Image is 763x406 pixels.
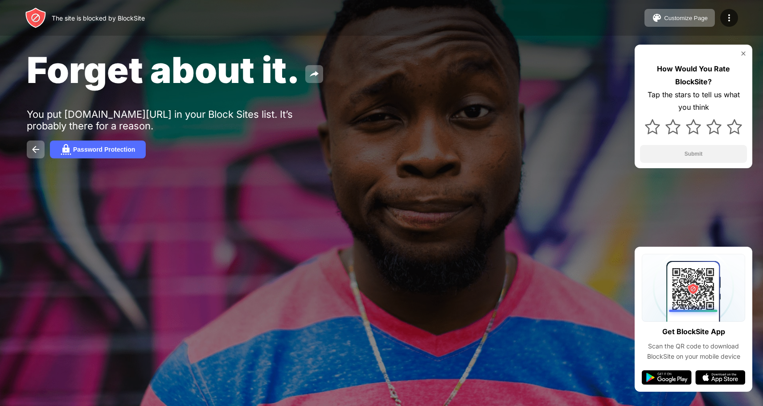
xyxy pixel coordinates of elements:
[686,119,701,134] img: star.svg
[640,145,747,163] button: Submit
[640,62,747,88] div: How Would You Rate BlockSite?
[727,119,742,134] img: star.svg
[640,88,747,114] div: Tap the stars to tell us what you think
[25,7,46,29] img: header-logo.svg
[665,119,681,134] img: star.svg
[27,48,300,91] span: Forget about it.
[61,144,71,155] img: password.svg
[644,9,715,27] button: Customize Page
[50,141,146,158] button: Password Protection
[740,50,747,57] img: rate-us-close.svg
[695,370,745,385] img: app-store.svg
[706,119,722,134] img: star.svg
[27,108,302,132] div: You put [DOMAIN_NAME][URL] in your Block Sites list. It’s probably there for a reason.
[309,69,320,79] img: share.svg
[642,254,745,322] img: qrcode.svg
[662,325,725,338] div: Get BlockSite App
[645,119,660,134] img: star.svg
[652,12,662,23] img: pallet.svg
[642,341,745,361] div: Scan the QR code to download BlockSite on your mobile device
[724,12,734,23] img: menu-icon.svg
[52,14,145,22] div: The site is blocked by BlockSite
[73,146,135,153] div: Password Protection
[642,370,692,385] img: google-play.svg
[664,15,708,21] div: Customize Page
[30,144,41,155] img: back.svg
